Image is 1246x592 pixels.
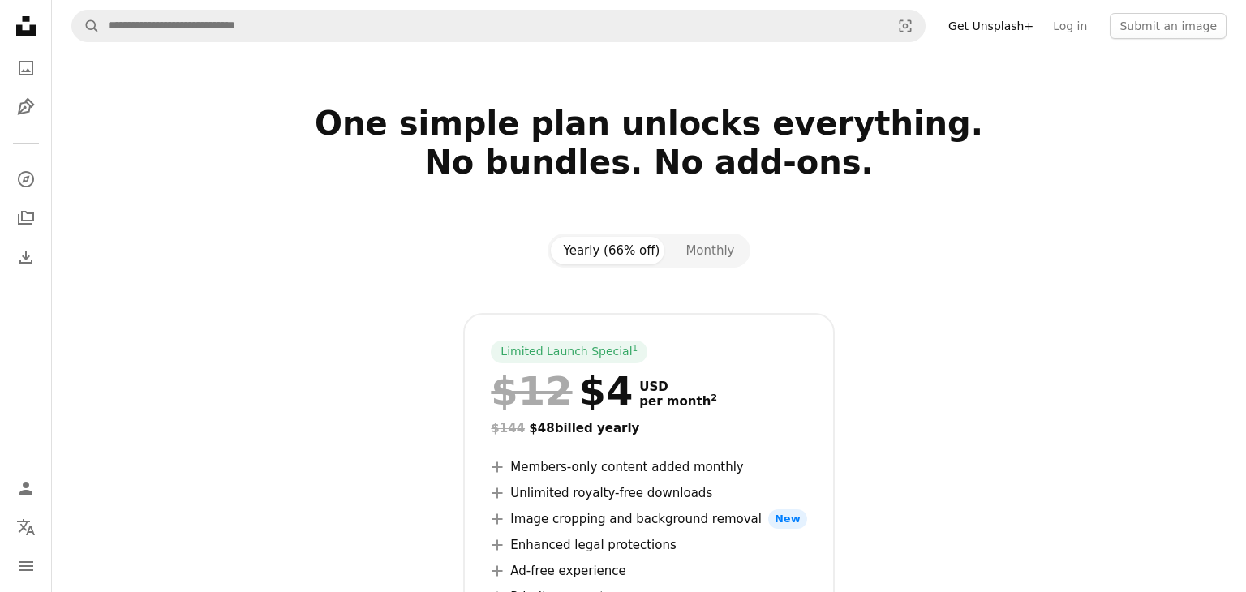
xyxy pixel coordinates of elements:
[491,457,806,477] li: Members-only content added monthly
[707,394,720,409] a: 2
[629,344,642,360] a: 1
[1043,13,1097,39] a: Log in
[71,10,926,42] form: Find visuals sitewide
[491,418,806,438] div: $48 billed yearly
[672,237,747,264] button: Monthly
[10,241,42,273] a: Download History
[10,472,42,504] a: Log in / Sign up
[491,370,633,412] div: $4
[639,394,717,409] span: per month
[639,380,717,394] span: USD
[633,343,638,353] sup: 1
[1110,13,1227,39] button: Submit an image
[491,509,806,529] li: Image cropping and background removal
[768,509,807,529] span: New
[10,10,42,45] a: Home — Unsplash
[491,421,525,435] span: $144
[10,511,42,543] button: Language
[10,550,42,582] button: Menu
[491,561,806,581] li: Ad-free experience
[491,535,806,555] li: Enhanced legal protections
[10,163,42,195] a: Explore
[10,52,42,84] a: Photos
[551,237,673,264] button: Yearly (66% off)
[491,483,806,503] li: Unlimited royalty-free downloads
[72,11,100,41] button: Search Unsplash
[10,91,42,123] a: Illustrations
[10,202,42,234] a: Collections
[711,393,717,403] sup: 2
[886,11,925,41] button: Visual search
[491,341,647,363] div: Limited Launch Special
[491,370,572,412] span: $12
[123,104,1175,221] h2: One simple plan unlocks everything. No bundles. No add-ons.
[939,13,1043,39] a: Get Unsplash+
